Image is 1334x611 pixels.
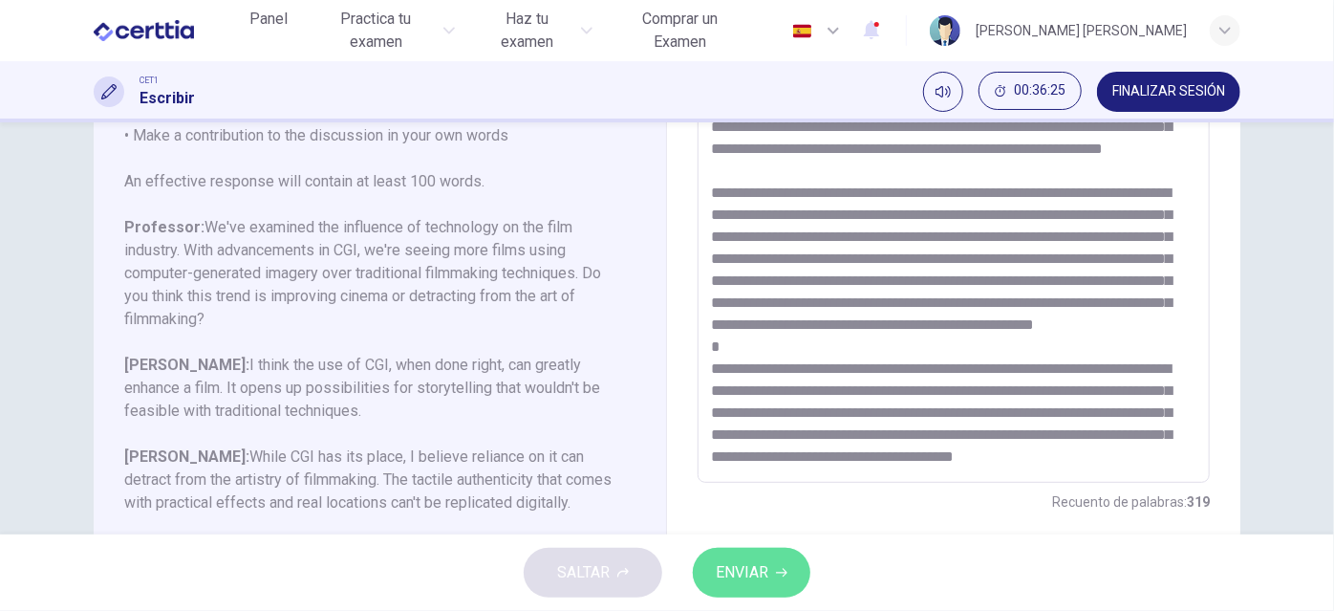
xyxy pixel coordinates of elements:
h1: Escribir [140,87,195,110]
span: Practica tu examen [314,8,439,54]
h6: While CGI has its place, I believe reliance on it can detract from the artistry of filmmaking. Th... [124,446,613,514]
button: Haz tu examen [470,2,599,59]
b: [PERSON_NAME]: [124,447,249,466]
button: FINALIZAR SESIÓN [1097,72,1240,112]
span: 00:36:25 [1014,83,1065,98]
a: CERTTIA logo [94,11,238,50]
div: Ocultar [979,72,1082,112]
button: Practica tu examen [307,2,463,59]
b: Professor: [124,218,204,236]
a: Panel [238,2,299,59]
img: Profile picture [930,15,960,46]
strong: 319 [1187,494,1210,510]
b: [PERSON_NAME]: [124,356,249,374]
span: FINALIZAR SESIÓN [1112,84,1225,99]
div: Silenciar [923,72,963,112]
h6: We've examined the influence of technology on the film industry. With advancements in CGI, we're ... [124,216,613,331]
span: Comprar un Examen [615,8,744,54]
span: ENVIAR [716,559,768,586]
h6: Recuento de palabras : [1052,491,1210,513]
button: 00:36:25 [979,72,1082,110]
img: CERTTIA logo [94,11,194,50]
button: Comprar un Examen [608,2,752,59]
img: es [790,24,814,38]
h6: An effective response will contain at least 100 words. [124,170,613,193]
div: [PERSON_NAME] [PERSON_NAME] [976,19,1187,42]
h6: I think the use of CGI, when done right, can greatly enhance a film. It opens up possibilities fo... [124,354,613,423]
span: CET1 [140,74,159,87]
button: ENVIAR [693,548,810,598]
span: Panel [249,8,288,31]
button: Panel [238,2,299,36]
span: Haz tu examen [478,8,574,54]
